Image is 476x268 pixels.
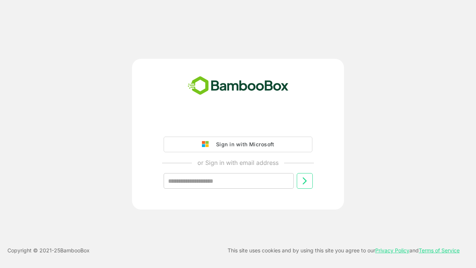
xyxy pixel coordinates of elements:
p: Copyright © 2021- 25 BambooBox [7,246,90,255]
p: or Sign in with email address [197,158,279,167]
p: This site uses cookies and by using this site you agree to our and [228,246,460,255]
img: google [202,141,212,148]
div: Sign in with Microsoft [212,140,274,149]
button: Sign in with Microsoft [164,137,312,152]
a: Privacy Policy [375,247,409,253]
img: bamboobox [184,74,293,98]
a: Terms of Service [419,247,460,253]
